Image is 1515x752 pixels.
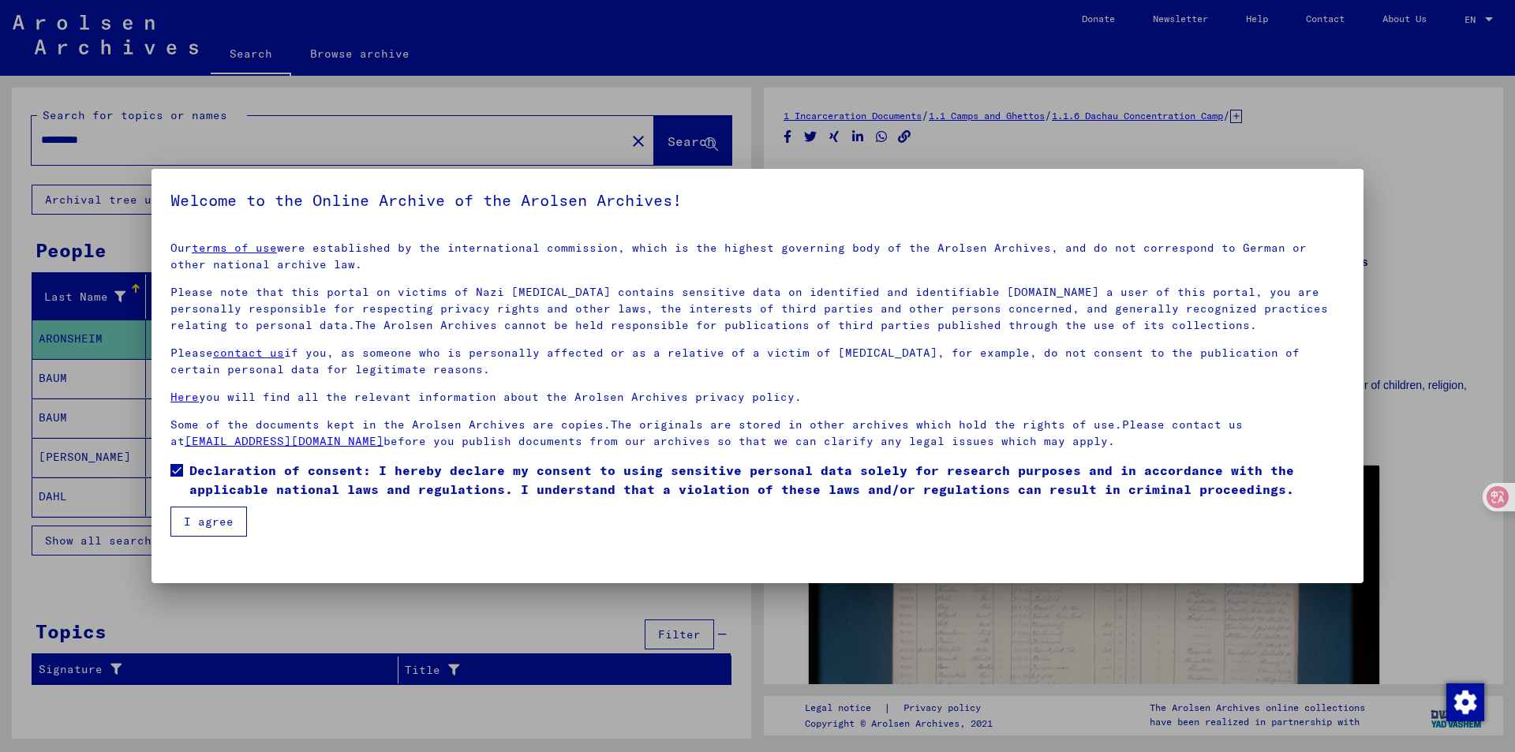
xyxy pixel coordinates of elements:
[170,345,1345,378] p: Please if you, as someone who is personally affected or as a relative of a victim of [MEDICAL_DAT...
[189,461,1345,499] span: Declaration of consent: I hereby declare my consent to using sensitive personal data solely for r...
[170,507,247,537] button: I agree
[170,389,1345,406] p: you will find all the relevant information about the Arolsen Archives privacy policy.
[170,284,1345,334] p: Please note that this portal on victims of Nazi [MEDICAL_DATA] contains sensitive data on identif...
[1446,683,1484,721] img: Change consent
[170,417,1345,450] p: Some of the documents kept in the Arolsen Archives are copies.The originals are stored in other a...
[170,188,1345,213] h5: Welcome to the Online Archive of the Arolsen Archives!
[1446,683,1483,720] div: Change consent
[170,390,199,404] a: Here
[185,434,383,448] a: [EMAIL_ADDRESS][DOMAIN_NAME]
[170,240,1345,273] p: Our were established by the international commission, which is the highest governing body of the ...
[213,346,284,360] a: contact us
[192,241,277,255] a: terms of use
